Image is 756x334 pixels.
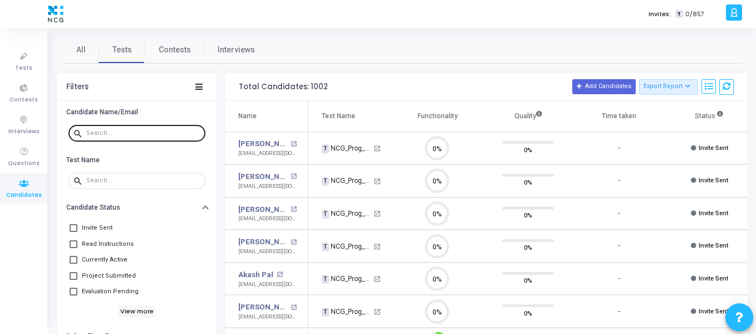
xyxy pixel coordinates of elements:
[238,182,297,191] div: [EMAIL_ADDRESS][DOMAIN_NAME]
[238,280,297,289] div: [EMAIL_ADDRESS][DOMAIN_NAME]
[618,241,620,251] div: -
[66,204,120,212] h6: Candidate Status
[291,173,297,180] mat-icon: open_in_new
[392,101,483,132] th: Functionality
[322,144,329,153] span: T
[602,110,636,122] div: Time taken
[322,143,372,153] div: NCG_Prog_JavaFS_2025_Test
[82,253,127,267] span: Currently Active
[699,210,728,217] span: Invite Sent
[308,101,392,132] th: Test Name
[15,64,32,73] span: Tests
[374,178,381,185] mat-icon: open_in_new
[699,242,728,249] span: Invite Sent
[238,110,257,122] div: Name
[618,307,620,317] div: -
[66,156,100,164] h6: Test Name
[118,306,156,318] h6: View more
[291,304,297,311] mat-icon: open_in_new
[374,275,381,283] mat-icon: open_in_new
[374,243,381,250] mat-icon: open_in_new
[322,275,329,284] span: T
[322,210,329,219] span: T
[9,95,38,105] span: Contests
[238,215,297,223] div: [EMAIL_ADDRESS][DOMAIN_NAME]
[374,308,381,316] mat-icon: open_in_new
[238,313,297,321] div: [EMAIL_ADDRESS][DOMAIN_NAME]
[699,308,728,315] span: Invite Sent
[374,145,381,152] mat-icon: open_in_new
[322,243,329,251] span: T
[639,79,699,95] button: Export Report
[66,108,138,117] h6: Candidate Name/Email
[8,127,40,137] span: Interviews
[322,176,372,186] div: NCG_Prog_JavaFS_2025_Test
[238,302,288,313] a: [PERSON_NAME] Kar
[66,83,89,91] div: Filters
[322,209,372,219] div: NCG_Prog_JavaFS_2025_Test
[8,159,40,168] span: Questions
[572,79,636,94] button: Add Candidates
[664,101,755,132] th: Status
[82,285,139,298] span: Evaluation Pending
[524,210,532,221] span: 0%
[238,138,288,149] a: [PERSON_NAME]
[73,176,86,186] mat-icon: search
[238,269,273,280] a: Akash Pal
[524,242,532,253] span: 0%
[45,3,66,25] img: logo
[699,177,728,184] span: Invite Sent
[524,307,532,318] span: 0%
[238,171,288,182] a: [PERSON_NAME]
[374,210,381,217] mat-icon: open_in_new
[291,141,297,147] mat-icon: open_in_new
[322,307,372,317] div: NCG_Prog_JavaFS_2025_Test
[483,101,573,132] th: Quality
[291,239,297,245] mat-icon: open_in_new
[699,275,728,282] span: Invite Sent
[6,191,42,200] span: Candidates
[618,209,620,219] div: -
[524,275,532,286] span: 0%
[618,274,620,284] div: -
[238,248,297,256] div: [EMAIL_ADDRESS][DOMAIN_NAME]
[675,10,683,18] span: T
[322,241,372,251] div: NCG_Prog_JavaFS_2025_Test
[112,44,132,56] span: Tests
[82,238,134,251] span: Read Instructions
[76,44,86,56] span: All
[685,9,704,19] span: 0/857
[649,9,671,19] label: Invites:
[291,206,297,212] mat-icon: open_in_new
[82,221,112,235] span: Invite Sent
[322,177,329,186] span: T
[277,272,283,278] mat-icon: open_in_new
[218,44,255,56] span: Interviews
[322,274,372,284] div: NCG_Prog_JavaFS_2025_Test
[73,128,86,138] mat-icon: search
[238,204,288,215] a: [PERSON_NAME]
[238,236,288,248] a: [PERSON_NAME]
[699,144,728,152] span: Invite Sent
[57,104,217,121] button: Candidate Name/Email
[524,177,532,188] span: 0%
[57,151,217,168] button: Test Name
[57,199,217,216] button: Candidate Status
[524,144,532,155] span: 0%
[238,149,297,158] div: [EMAIL_ADDRESS][DOMAIN_NAME]
[86,177,201,184] input: Search...
[86,130,201,137] input: Search...
[82,269,136,283] span: Project Submitted
[239,83,328,91] div: Total Candidates: 1002
[322,308,329,317] span: T
[618,144,620,153] div: -
[159,44,191,56] span: Contests
[618,176,620,186] div: -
